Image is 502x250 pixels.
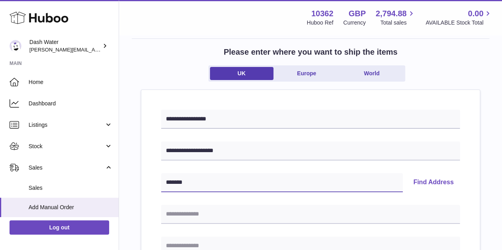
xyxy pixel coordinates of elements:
span: Sales [29,184,113,192]
h2: Please enter where you want to ship the items [224,47,398,57]
a: World [340,67,404,80]
span: Stock [29,143,104,150]
strong: 10362 [311,8,333,19]
span: Sales [29,164,104,172]
span: Total sales [380,19,415,27]
span: 2,794.88 [376,8,407,19]
span: 0.00 [468,8,483,19]
span: Dashboard [29,100,113,107]
div: Dash Water [29,38,101,53]
a: Europe [275,67,339,80]
span: AVAILABLE Stock Total [425,19,492,27]
a: 2,794.88 Total sales [376,8,416,27]
div: Huboo Ref [307,19,333,27]
span: Add Manual Order [29,204,113,211]
a: UK [210,67,273,80]
div: Currency [343,19,366,27]
span: [PERSON_NAME][EMAIL_ADDRESS][DOMAIN_NAME] [29,46,159,53]
span: Listings [29,121,104,129]
a: Log out [10,220,109,235]
a: 0.00 AVAILABLE Stock Total [425,8,492,27]
img: james@dash-water.com [10,40,21,52]
strong: GBP [348,8,365,19]
span: Home [29,78,113,86]
button: Find Address [407,173,460,192]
